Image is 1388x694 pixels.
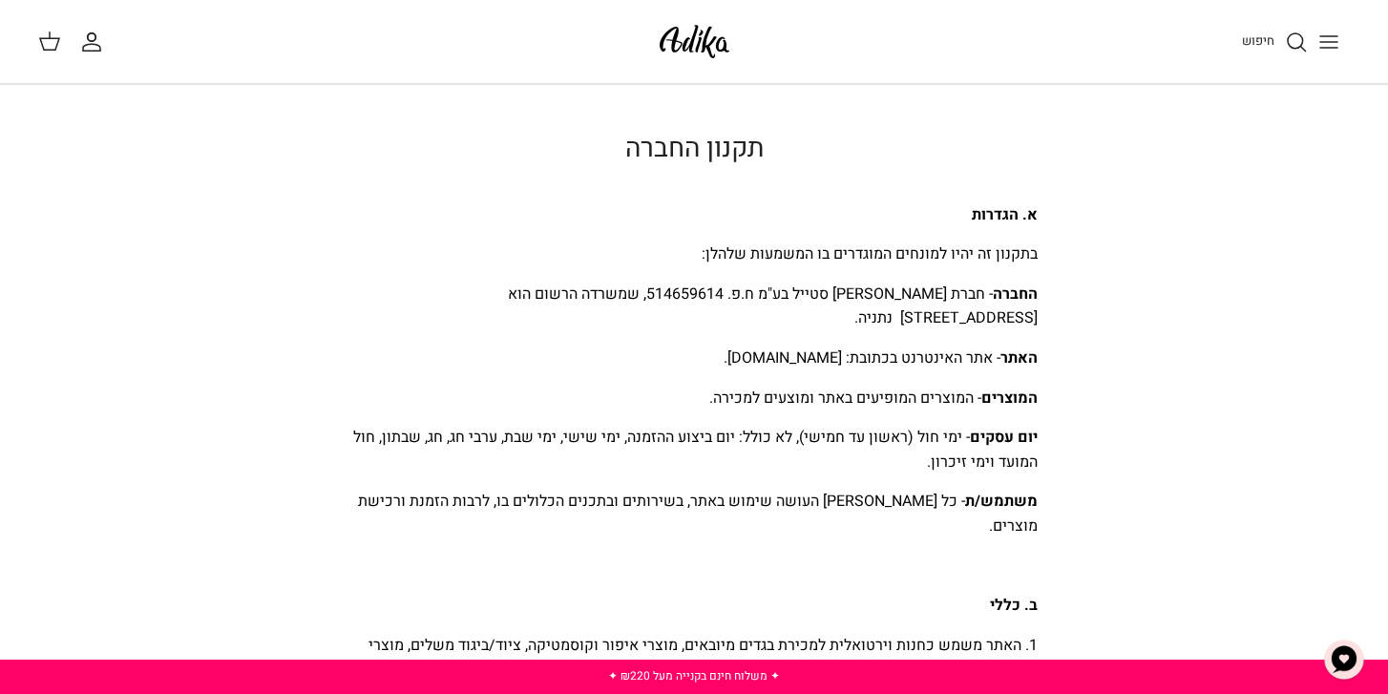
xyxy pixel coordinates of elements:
img: Adika IL [654,19,735,64]
span: - אתר האינטרנט בכתובת: [DOMAIN_NAME]. [724,347,1038,369]
span: - המוצרים המופיעים באתר ומוצעים למכירה. [709,387,1038,410]
a: חיפוש [1242,31,1308,53]
strong: משתמש/ת [965,490,1038,513]
span: חיפוש [1242,32,1274,50]
strong: האתר [1000,347,1038,369]
strong: א. הגדרות [972,203,1038,226]
span: 1. האתר משמש כחנות וירטואלית למכירת בגדים מיובאים, מוצרי איפור וקוסמטיקה, ציוד/ביגוד משלים, מוצרי... [368,634,1038,682]
strong: החברה [993,283,1038,305]
strong: יום עסקים [970,426,1038,449]
span: - ימי חול (ראשון עד חמישי), לא כולל: יום ביצוע ההזמנה, ימי שישי, ימי שבת, ערבי חג, חג, שבתון, חול... [353,426,1038,473]
a: ✦ משלוח חינם בקנייה מעל ₪220 ✦ [608,667,780,684]
button: Toggle menu [1308,21,1350,63]
strong: ב. כללי [990,594,1038,617]
span: בתקנון זה יהיו למונחים המוגדרים בו המשמעות שלהלן: [702,242,1038,265]
button: צ'אט [1315,631,1373,688]
strong: המוצרים [981,387,1038,410]
a: החשבון שלי [80,31,111,53]
span: - כל [PERSON_NAME] העושה שימוש באתר, בשירותים ובתכנים הכלולים בו, לרבות הזמנת ורכישת מוצרים. [358,490,1038,537]
span: - חברת [PERSON_NAME] סטייל בע"מ ח.פ. 514659614, שמשרדה הרשום הוא [STREET_ADDRESS] נתניה. [508,283,1038,330]
h1: תקנון החברה [350,133,1038,165]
